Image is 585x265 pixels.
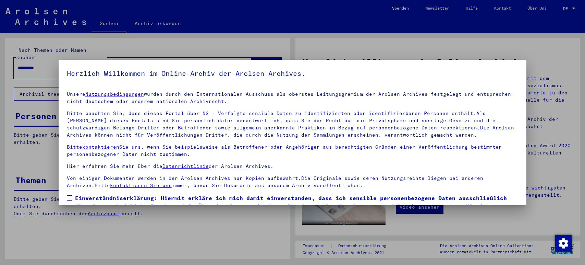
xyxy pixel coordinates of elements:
div: Zustimmung ändern [555,235,571,251]
a: Datenrichtlinie [162,163,209,169]
p: Hier erfahren Sie mehr über die der Arolsen Archives. [67,163,519,170]
a: Nutzungsbedingungen [85,91,144,97]
p: Bitte beachten Sie, dass dieses Portal über NS - Verfolgte sensible Daten zu identifizierten oder... [67,110,519,139]
a: kontaktieren [82,144,119,150]
img: Zustimmung ändern [555,235,572,252]
p: Unsere wurden durch den Internationalen Ausschuss als oberstes Leitungsgremium der Arolsen Archiv... [67,91,519,105]
a: kontaktieren Sie uns [110,182,172,188]
h5: Herzlich Willkommen im Online-Archiv der Arolsen Archives. [67,68,519,79]
p: Bitte Sie uns, wenn Sie beispielsweise als Betroffener oder Angehöriger aus berechtigten Gründen ... [67,143,519,158]
p: Von einigen Dokumenten werden in den Arolsen Archives nur Kopien aufbewahrt.Die Originale sowie d... [67,175,519,189]
span: Einverständniserklärung: Hiermit erkläre ich mich damit einverstanden, dass ich sensible personen... [75,194,519,219]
